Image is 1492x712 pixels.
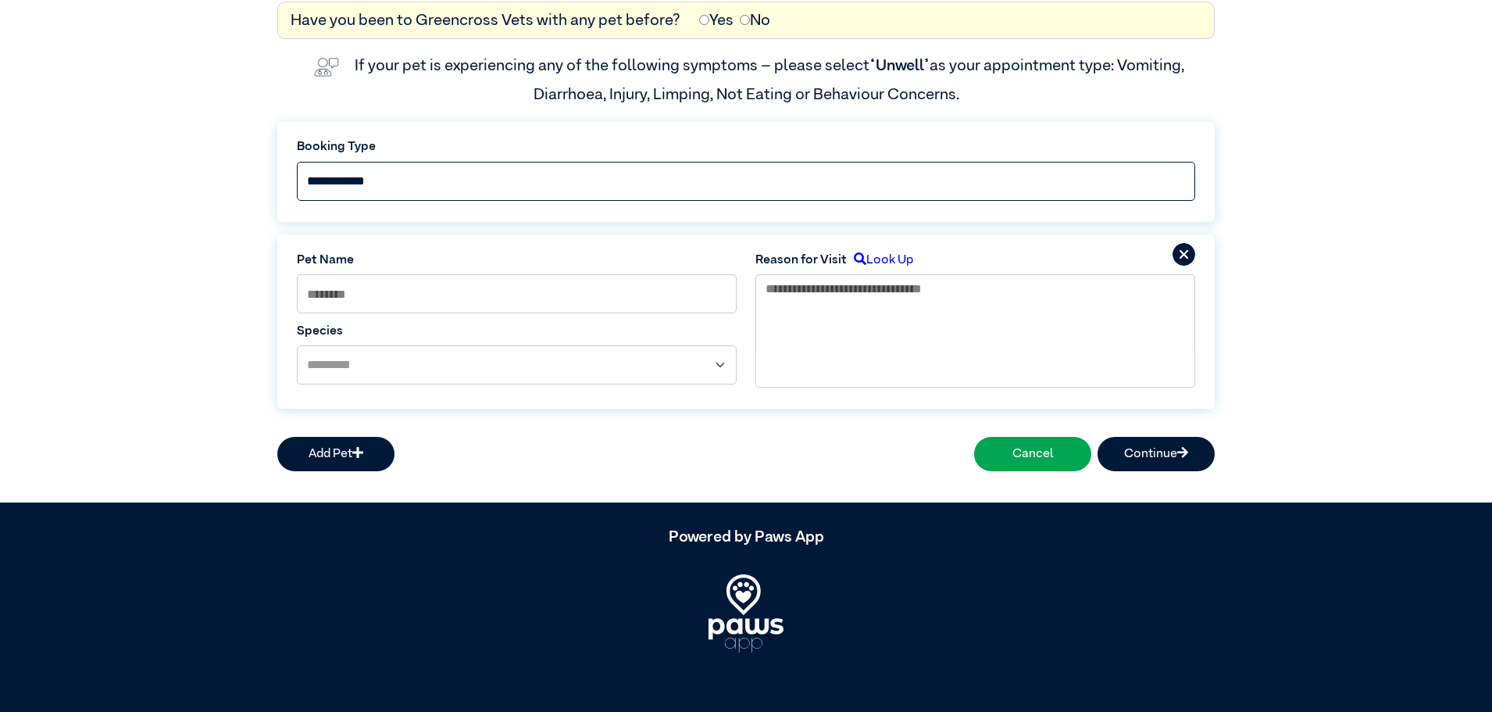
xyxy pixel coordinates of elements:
label: Have you been to Greencross Vets with any pet before? [291,9,680,32]
label: Yes [699,9,734,32]
label: Booking Type [297,138,1195,156]
img: PawsApp [709,574,783,653]
img: vet [308,52,345,83]
label: No [740,9,770,32]
button: Add Pet [277,437,394,471]
label: Look Up [847,251,913,270]
input: Yes [699,15,709,25]
button: Continue [1098,437,1215,471]
h5: Powered by Paws App [277,528,1215,546]
label: Reason for Visit [755,251,847,270]
label: Species [297,322,737,341]
button: Cancel [974,437,1091,471]
span: “Unwell” [869,58,930,73]
label: Pet Name [297,251,737,270]
label: If your pet is experiencing any of the following symptoms – please select as your appointment typ... [355,58,1187,102]
input: No [740,15,750,25]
